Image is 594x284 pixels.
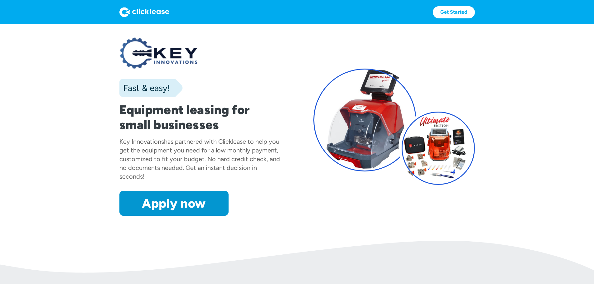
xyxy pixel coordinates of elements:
[119,138,164,145] div: Key Innovations
[119,82,170,94] div: Fast & easy!
[119,191,229,216] a: Apply now
[433,6,475,18] a: Get Started
[119,138,280,180] div: has partnered with Clicklease to help you get the equipment you need for a low monthly payment, c...
[119,7,169,17] img: Logo
[119,102,281,132] h1: Equipment leasing for small businesses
